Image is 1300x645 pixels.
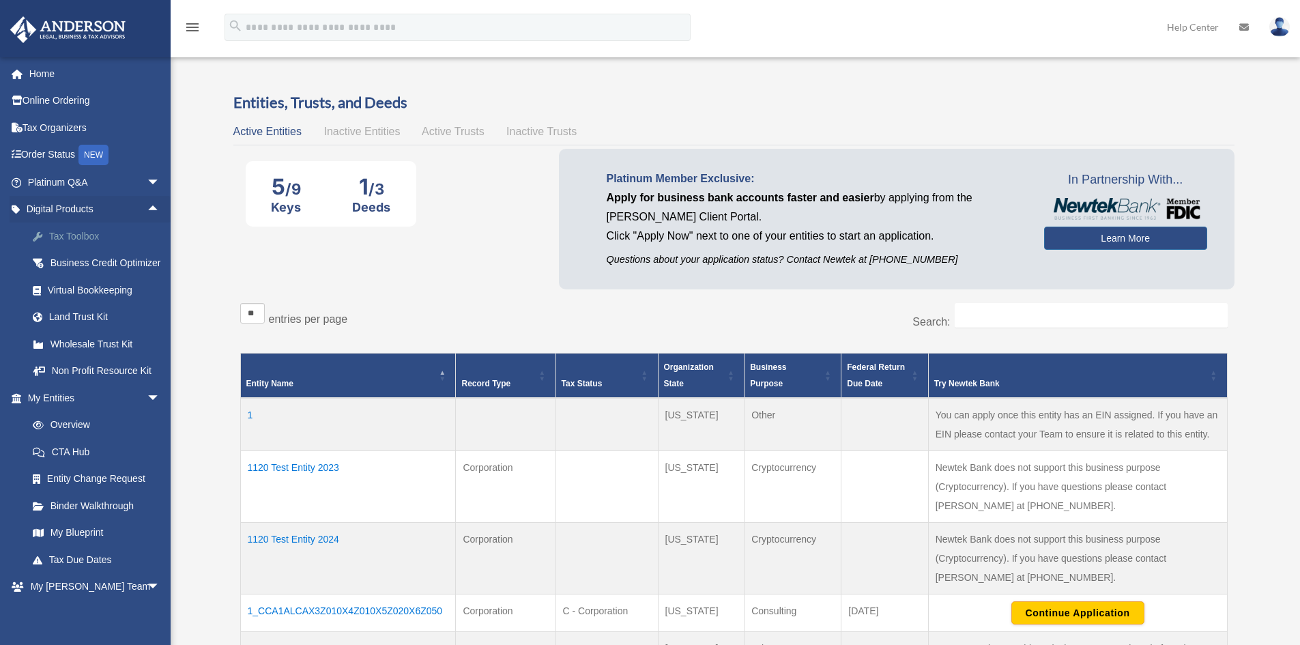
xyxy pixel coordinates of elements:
span: Entity Name [246,379,293,388]
span: Business Purpose [750,362,786,388]
th: Organization State: Activate to sort [658,354,745,399]
td: Consulting [745,594,841,632]
a: My Blueprint [19,519,174,547]
a: Learn More [1044,227,1207,250]
button: Continue Application [1011,601,1144,625]
a: My Entitiesarrow_drop_down [10,384,174,412]
a: Non Profit Resource Kit [19,358,181,385]
th: Try Newtek Bank : Activate to sort [928,354,1227,399]
span: /3 [369,180,384,198]
td: Corporation [456,451,555,523]
a: CTA Hub [19,438,174,465]
td: [DATE] [841,594,928,632]
div: Wholesale Trust Kit [48,336,164,353]
a: menu [184,24,201,35]
td: C - Corporation [555,594,658,632]
span: arrow_drop_down [147,573,174,601]
p: Click "Apply Now" next to one of your entities to start an application. [607,227,1024,246]
a: My [PERSON_NAME] Teamarrow_drop_down [10,573,181,601]
td: Newtek Bank does not support this business purpose (Cryptocurrency). If you have questions please... [928,451,1227,523]
span: Active Entities [233,126,302,137]
a: Land Trust Kit [19,304,181,331]
span: Inactive Trusts [506,126,577,137]
td: Other [745,398,841,451]
a: Tax Due Dates [19,546,174,573]
th: Record Type: Activate to sort [456,354,555,399]
a: Wholesale Trust Kit [19,330,181,358]
a: Online Ordering [10,87,181,115]
span: Inactive Entities [323,126,400,137]
td: 1_CCA1ALCAX3Z010X4Z010X5Z020X6Z050 [240,594,456,632]
th: Federal Return Due Date: Activate to sort [841,354,928,399]
td: 1120 Test Entity 2024 [240,523,456,594]
td: [US_STATE] [658,594,745,632]
td: [US_STATE] [658,398,745,451]
td: You can apply once this entity has an EIN assigned. If you have an EIN please contact your Team t... [928,398,1227,451]
p: Platinum Member Exclusive: [607,169,1024,188]
span: Federal Return Due Date [847,362,905,388]
span: Record Type [461,379,510,388]
span: In Partnership With... [1044,169,1207,191]
label: Search: [912,316,950,328]
td: [US_STATE] [658,451,745,523]
th: Business Purpose: Activate to sort [745,354,841,399]
h3: Entities, Trusts, and Deeds [233,92,1234,113]
a: Tax Organizers [10,114,181,141]
a: Business Credit Optimizer [19,250,181,277]
span: Tax Status [562,379,603,388]
img: Anderson Advisors Platinum Portal [6,16,130,43]
td: Corporation [456,523,555,594]
div: Tax Toolbox [48,228,164,245]
td: Cryptocurrency [745,451,841,523]
td: Cryptocurrency [745,523,841,594]
a: Digital Productsarrow_drop_up [10,196,181,223]
div: NEW [78,145,109,165]
div: 1 [352,173,390,200]
i: menu [184,19,201,35]
p: Questions about your application status? Contact Newtek at [PHONE_NUMBER] [607,251,1024,268]
div: Try Newtek Bank [934,375,1207,392]
span: arrow_drop_down [147,384,174,412]
a: Tax Toolbox [19,223,181,250]
div: Virtual Bookkeeping [48,282,164,299]
span: arrow_drop_up [147,196,174,224]
th: Entity Name: Activate to invert sorting [240,354,456,399]
i: search [228,18,243,33]
img: NewtekBankLogoSM.png [1051,198,1200,220]
a: Home [10,60,181,87]
div: 5 [271,173,301,200]
a: Order StatusNEW [10,141,181,169]
a: Binder Walkthrough [19,492,174,519]
td: 1120 Test Entity 2023 [240,451,456,523]
a: Overview [19,412,167,439]
span: Apply for business bank accounts faster and easier [607,192,874,203]
td: Corporation [456,594,555,632]
span: Active Trusts [422,126,485,137]
td: 1 [240,398,456,451]
a: Virtual Bookkeeping [19,276,181,304]
span: Organization State [664,362,714,388]
div: Land Trust Kit [48,309,164,326]
div: Non Profit Resource Kit [48,362,164,379]
span: arrow_drop_down [147,169,174,197]
div: Keys [271,200,301,214]
span: /9 [285,180,301,198]
div: Business Credit Optimizer [48,255,164,272]
td: Newtek Bank does not support this business purpose (Cryptocurrency). If you have questions please... [928,523,1227,594]
img: User Pic [1269,17,1290,37]
a: Entity Change Request [19,465,174,493]
label: entries per page [269,313,348,325]
td: [US_STATE] [658,523,745,594]
th: Tax Status: Activate to sort [555,354,658,399]
a: Platinum Q&Aarrow_drop_down [10,169,181,196]
div: Deeds [352,200,390,214]
p: by applying from the [PERSON_NAME] Client Portal. [607,188,1024,227]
